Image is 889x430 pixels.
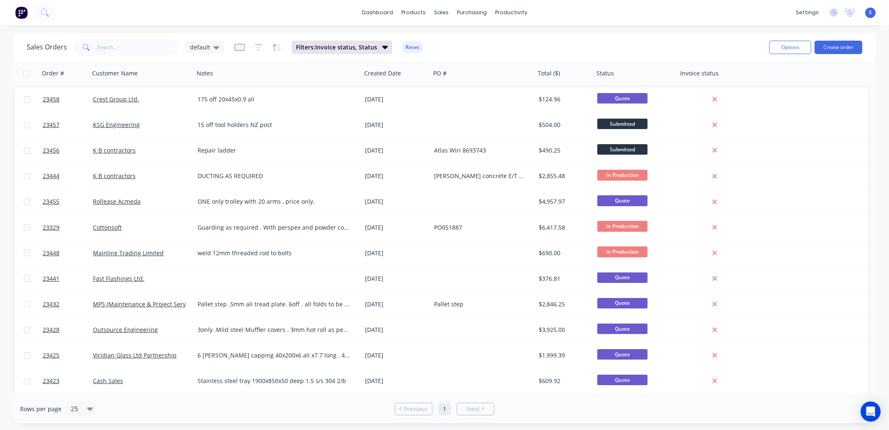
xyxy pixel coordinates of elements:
[680,69,719,78] div: Invoice status
[43,377,59,385] span: 23423
[814,41,862,54] button: Create order
[597,246,647,257] span: In Production
[539,172,588,180] div: $2,855.48
[20,405,62,413] span: Rows per page
[491,6,532,19] div: productivity
[43,266,93,291] a: 23441
[402,41,423,53] button: Reset
[365,146,427,155] div: [DATE]
[43,292,93,317] a: 23432
[43,172,59,180] span: 23444
[539,275,588,283] div: $376.81
[791,6,823,19] div: settings
[430,6,453,19] div: sales
[198,300,350,308] div: Pallet step .5mm ali tread plate. 6off . all folds to be 90 degrees as our press will not over be...
[43,300,59,308] span: 23432
[292,41,392,54] button: Filters:Invoice status, Status
[43,112,93,137] a: 23457
[467,405,480,413] span: Next
[43,368,93,394] a: 23423
[597,170,647,180] span: In Production
[538,69,560,78] div: Total ($)
[43,317,93,342] a: 23428
[365,172,427,180] div: [DATE]
[391,403,498,415] ul: Pagination
[597,324,647,334] span: Quote
[434,146,527,155] div: Atlas Wiri 8693743
[43,326,59,334] span: 23428
[93,223,122,231] a: Cottonsoft
[93,275,144,282] a: Fast Flashings Ltd.
[43,189,93,214] a: 23455
[15,6,28,19] img: Factory
[365,223,427,232] div: [DATE]
[198,197,350,206] div: ONE only trolley with 20 arms , price only.
[93,249,164,257] a: Mainline Trading Limited
[861,402,881,422] div: Open Intercom Messenger
[769,41,811,54] button: Options
[365,197,427,206] div: [DATE]
[539,95,588,104] div: $124.96
[397,6,430,19] div: products
[93,377,123,385] a: Cash Sales
[43,249,59,257] span: 23448
[198,172,350,180] div: DUCTING AS REQUIRED
[198,223,350,232] div: Guarding as required . With perspex and powder coated
[93,326,158,334] a: Outsource Engineering
[539,197,588,206] div: $4,957.97
[597,119,647,129] span: Submitted
[43,87,93,112] a: 23458
[597,144,647,155] span: Submitted
[434,223,527,232] div: PO051887
[597,93,647,104] span: Quote
[198,377,350,385] div: Stainless steel tray 1900x850x50 deep 1.5 s/s 304 2/b
[597,349,647,360] span: Quote
[43,343,93,368] a: 23425
[93,146,136,154] a: K B contractors
[358,6,397,19] a: dashboard
[198,95,350,104] div: 175 off 20x45x0.9 ali
[365,121,427,129] div: [DATE]
[197,69,213,78] div: Notes
[869,9,872,16] span: S
[42,69,64,78] div: Order #
[43,146,59,155] span: 23456
[365,95,427,104] div: [DATE]
[43,121,59,129] span: 23457
[539,326,588,334] div: $3,925.00
[296,43,377,52] span: Filters: Invoice status, Status
[365,326,427,334] div: [DATE]
[93,197,141,205] a: Rollease Acmeda
[43,197,59,206] span: 23455
[457,405,494,413] a: Next page
[43,215,93,240] a: 23329
[539,146,588,155] div: $490.25
[198,326,350,334] div: 3only .Mild steel Muffler covers . 3mm hot roll as per drawings .Painting is up to customer to so...
[404,405,428,413] span: Previous
[364,69,401,78] div: Created Date
[93,351,177,359] a: Viridian Glass Ltd Partnership
[43,241,93,266] a: 23448
[395,405,432,413] a: Previous page
[198,249,350,257] div: weld 12mm threaded rod to bolts
[43,138,93,163] a: 23456
[365,351,427,360] div: [DATE]
[597,195,647,206] span: Quote
[27,43,67,51] h1: Sales Orders
[597,272,647,283] span: Quote
[365,249,427,257] div: [DATE]
[190,43,210,52] span: default
[43,275,59,283] span: 23441
[92,69,138,78] div: Customer Name
[539,223,588,232] div: $6,417.58
[539,300,588,308] div: $2,846.25
[198,121,350,129] div: 15 off tool holders NZ post
[93,95,139,103] a: Crest Group Ltd.
[438,403,451,415] a: Page 1 is your current page
[597,221,647,231] span: In Production
[198,351,350,360] div: 6 [PERSON_NAME] capping 40x200x6 ali x7.7 long . 40x40x6 ali angle 7.7 long . no holes and no pow...
[453,6,491,19] div: purchasing
[539,249,588,257] div: $690.00
[597,298,647,308] span: Quote
[97,39,179,56] input: Search...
